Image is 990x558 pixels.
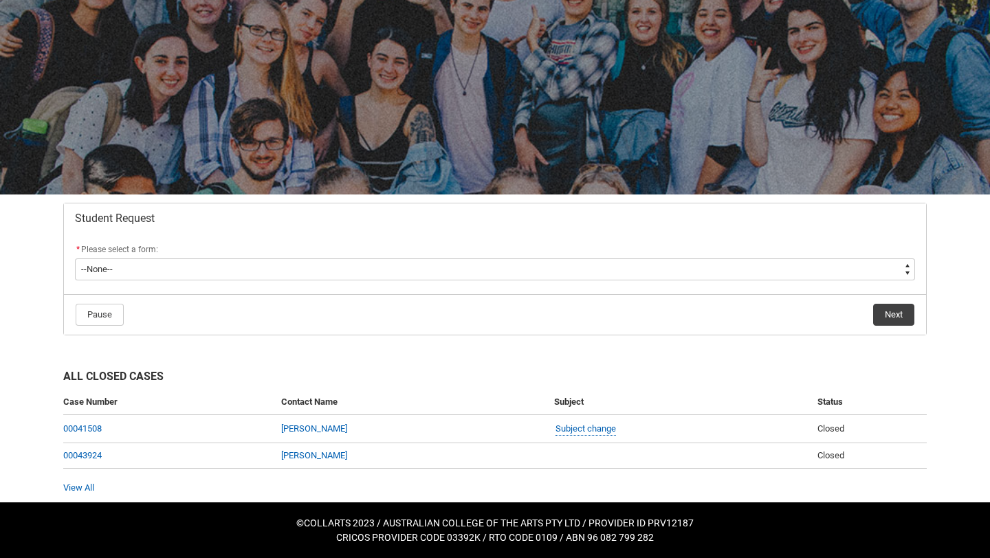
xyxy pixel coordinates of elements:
[63,368,927,390] h2: All Closed Cases
[549,390,812,415] th: Subject
[76,245,80,254] abbr: required
[76,304,124,326] button: Pause
[873,304,914,326] button: Next
[281,450,347,460] a: [PERSON_NAME]
[817,423,844,434] span: Closed
[63,482,94,493] a: View All Cases
[81,245,158,254] span: Please select a form:
[555,422,616,436] a: Subject change
[63,450,102,460] a: 00043924
[63,390,276,415] th: Case Number
[63,423,102,434] a: 00041508
[75,212,155,225] span: Student Request
[63,203,927,335] article: Redu_Student_Request flow
[812,390,927,415] th: Status
[281,423,347,434] a: [PERSON_NAME]
[276,390,549,415] th: Contact Name
[817,450,844,460] span: Closed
